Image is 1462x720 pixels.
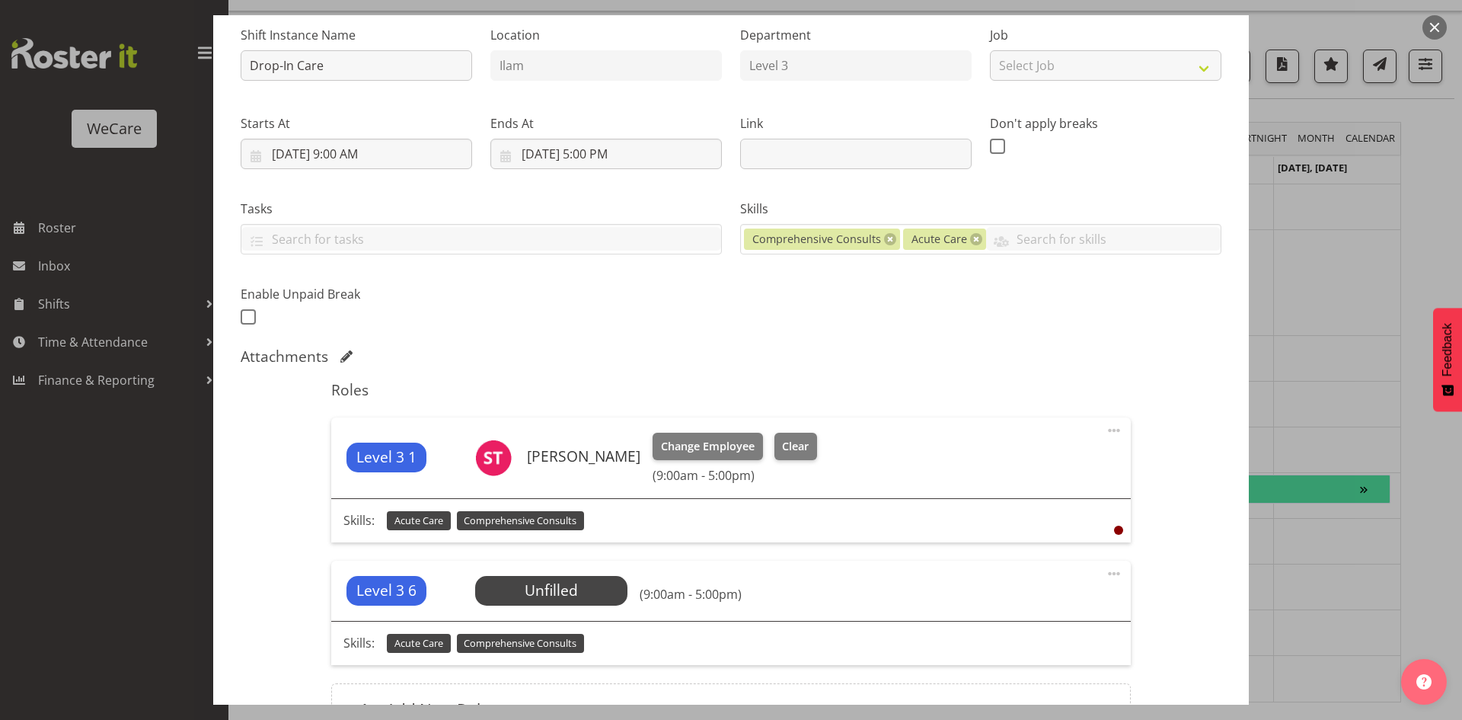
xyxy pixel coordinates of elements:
[740,114,972,133] label: Link
[356,580,417,602] span: Level 3 6
[1441,323,1454,376] span: Feedback
[990,26,1221,44] label: Job
[241,114,472,133] label: Starts At
[490,139,722,169] input: Click to select...
[527,448,640,465] h6: [PERSON_NAME]
[490,114,722,133] label: Ends At
[386,699,490,719] h6: Add New Role
[343,634,375,652] p: Skills:
[464,636,576,651] span: Comprehensive Consults
[464,514,576,528] span: Comprehensive Consults
[1416,674,1432,690] img: help-xxl-2.png
[774,433,818,460] button: Clear
[241,139,472,169] input: Click to select...
[241,200,722,218] label: Tasks
[752,231,881,248] span: Comprehensive Consults
[241,285,472,303] label: Enable Unpaid Break
[990,114,1221,133] label: Don't apply breaks
[331,381,1130,399] h5: Roles
[1114,526,1123,535] div: User is clocked out
[394,636,443,651] span: Acute Care
[740,200,1221,218] label: Skills
[653,468,817,483] h6: (9:00am - 5:00pm)
[525,580,578,600] span: Unfilled
[740,26,972,44] label: Department
[653,433,763,460] button: Change Employee
[356,446,417,469] span: Level 3 1
[911,231,967,248] span: Acute Care
[394,514,443,528] span: Acute Care
[343,511,375,530] p: Skills:
[782,438,809,455] span: Clear
[1433,308,1462,411] button: Feedback - Show survey
[241,50,472,81] input: Shift Instance Name
[241,26,472,44] label: Shift Instance Name
[661,438,755,455] span: Change Employee
[986,227,1221,251] input: Search for skills
[490,26,722,44] label: Location
[475,440,512,476] img: simone-turner10461.jpg
[640,587,742,602] h6: (9:00am - 5:00pm)
[241,347,328,366] h5: Attachments
[241,227,721,251] input: Search for tasks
